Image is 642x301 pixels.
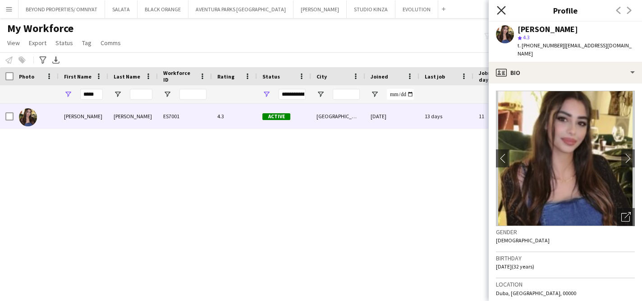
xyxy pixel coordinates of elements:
[114,73,140,80] span: Last Name
[293,0,347,18] button: [PERSON_NAME]
[105,0,138,18] button: SALATA
[82,39,92,47] span: Tag
[489,5,642,16] h3: Profile
[262,113,290,120] span: Active
[29,39,46,47] span: Export
[262,73,280,80] span: Status
[18,0,105,18] button: BEYOND PROPERTIES/ OMNIYAT
[496,254,635,262] h3: Birthday
[333,89,360,100] input: City Filter Input
[55,39,73,47] span: Status
[4,37,23,49] a: View
[158,104,212,129] div: ES7001
[316,73,327,80] span: City
[496,228,635,236] h3: Gender
[7,22,73,35] span: My Workforce
[425,73,445,80] span: Last job
[311,104,365,129] div: [GEOGRAPHIC_DATA]
[365,104,419,129] div: [DATE]
[262,90,271,98] button: Open Filter Menu
[64,73,92,80] span: First Name
[78,37,95,49] a: Tag
[19,108,37,126] img: Hagar Maher
[212,104,257,129] div: 4.3
[50,55,61,65] app-action-btn: Export XLSX
[59,104,108,129] div: [PERSON_NAME]
[489,62,642,83] div: Bio
[518,42,632,57] span: | [EMAIL_ADDRESS][DOMAIN_NAME]
[496,237,550,244] span: [DEMOGRAPHIC_DATA]
[130,89,152,100] input: Last Name Filter Input
[518,25,578,33] div: [PERSON_NAME]
[217,73,234,80] span: Rating
[496,263,534,270] span: [DATE] (32 years)
[419,104,473,129] div: 13 days
[114,90,122,98] button: Open Filter Menu
[518,42,564,49] span: t. [PHONE_NUMBER]
[473,104,532,129] div: 11
[64,90,72,98] button: Open Filter Menu
[316,90,325,98] button: Open Filter Menu
[617,208,635,226] div: Open photos pop-in
[25,37,50,49] a: Export
[97,37,124,49] a: Comms
[523,34,530,41] span: 4.3
[496,290,576,296] span: Duba, [GEOGRAPHIC_DATA], 00000
[108,104,158,129] div: [PERSON_NAME]
[347,0,395,18] button: STUDIO KINZA
[387,89,414,100] input: Joined Filter Input
[163,69,196,83] span: Workforce ID
[188,0,293,18] button: AVENTURA PARKS [GEOGRAPHIC_DATA]
[19,73,34,80] span: Photo
[179,89,206,100] input: Workforce ID Filter Input
[371,90,379,98] button: Open Filter Menu
[7,39,20,47] span: View
[496,91,635,226] img: Crew avatar or photo
[101,39,121,47] span: Comms
[138,0,188,18] button: BLACK ORANGE
[496,280,635,288] h3: Location
[479,69,516,83] span: Jobs (last 90 days)
[395,0,438,18] button: EVOLUTION
[37,55,48,65] app-action-btn: Advanced filters
[52,37,77,49] a: Status
[80,89,103,100] input: First Name Filter Input
[371,73,388,80] span: Joined
[163,90,171,98] button: Open Filter Menu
